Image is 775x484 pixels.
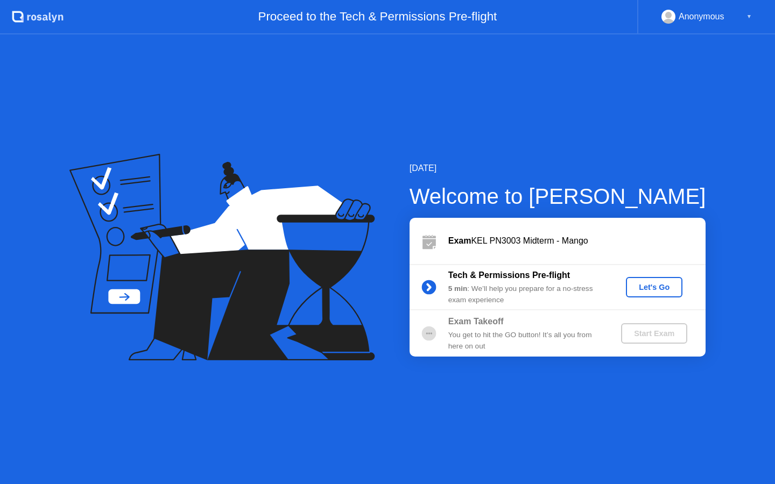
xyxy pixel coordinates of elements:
b: Exam Takeoff [448,317,504,326]
div: Anonymous [679,10,724,24]
div: : We’ll help you prepare for a no-stress exam experience [448,283,603,305]
b: 5 min [448,284,468,293]
div: Welcome to [PERSON_NAME] [410,180,706,212]
div: Start Exam [625,329,683,338]
div: ▼ [746,10,752,24]
b: Tech & Permissions Pre-flight [448,271,570,280]
button: Start Exam [621,323,687,344]
div: KEL PN3003 Midterm - Mango [448,234,706,247]
b: Exam [448,236,471,245]
button: Let's Go [626,277,682,297]
div: Let's Go [630,283,678,291]
div: [DATE] [410,162,706,175]
div: You get to hit the GO button! It’s all you from here on out [448,330,603,352]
